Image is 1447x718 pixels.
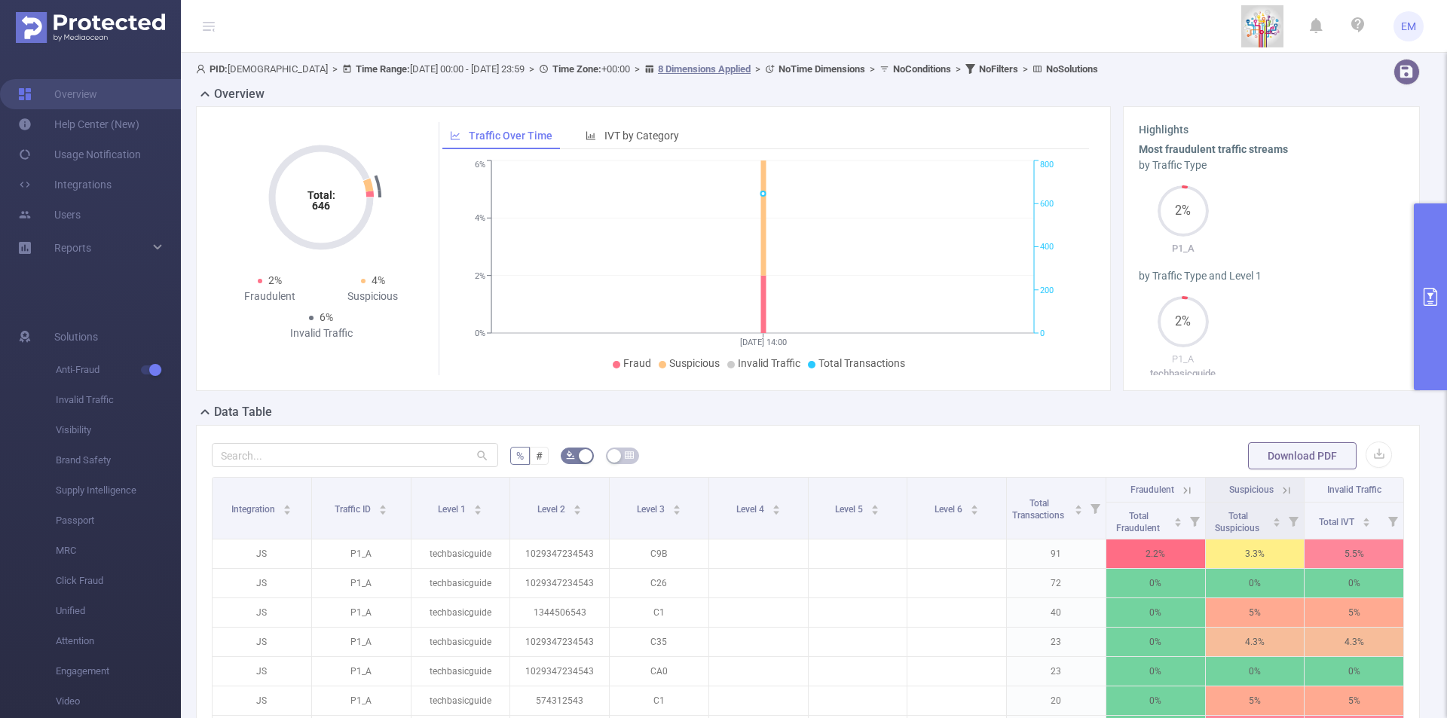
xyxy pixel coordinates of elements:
p: 0% [1106,686,1205,715]
span: 2% [268,274,282,286]
p: P1_A [1139,352,1227,367]
span: Level 5 [835,504,865,515]
i: icon: caret-down [772,509,780,513]
p: 0% [1305,657,1403,686]
input: Search... [212,443,498,467]
i: Filter menu [1184,503,1205,539]
i: icon: caret-up [474,503,482,507]
p: C1 [610,598,708,627]
i: Filter menu [1283,503,1304,539]
span: Total Transactions [1012,498,1066,521]
p: 91 [1007,539,1106,568]
span: Video [56,686,181,716]
span: Invalid Traffic [56,385,181,415]
i: icon: caret-down [1362,521,1370,525]
span: Total Transactions [818,357,905,369]
span: Invalid Traffic [1327,484,1381,495]
span: > [751,63,765,75]
div: Fraudulent [218,289,321,304]
h3: Highlights [1139,122,1404,138]
span: Click Fraud [56,566,181,596]
p: P1_A [312,686,411,715]
p: 1344506543 [510,598,609,627]
div: Sort [473,503,482,512]
div: by Traffic Type [1139,157,1404,173]
p: 3.3% [1206,539,1305,568]
b: No Time Dimensions [779,63,865,75]
p: C9B [610,539,708,568]
div: Sort [573,503,582,512]
div: Sort [672,503,681,512]
p: techbasicguide [411,569,510,597]
p: techbasicguide [1139,366,1227,381]
tspan: [DATE] 14:00 [740,338,787,347]
p: 5% [1206,598,1305,627]
tspan: 400 [1040,243,1054,252]
span: Brand Safety [56,445,181,475]
b: No Filters [979,63,1018,75]
p: 0% [1206,569,1305,597]
p: C35 [610,628,708,656]
span: IVT by Category [604,130,679,142]
p: P1_A [312,569,411,597]
p: P1_A [312,628,411,656]
b: Time Range: [356,63,410,75]
span: > [525,63,539,75]
tspan: Total: [307,189,335,201]
a: Reports [54,233,91,263]
p: C26 [610,569,708,597]
p: techbasicguide [411,628,510,656]
i: icon: caret-up [772,503,780,507]
span: Traffic Over Time [469,130,552,142]
p: 40 [1007,598,1106,627]
p: 4.3% [1305,628,1403,656]
a: Overview [18,79,97,109]
i: icon: caret-up [1273,515,1281,520]
span: Fraud [623,357,651,369]
p: 2.2% [1106,539,1205,568]
span: Attention [56,626,181,656]
p: 0% [1206,657,1305,686]
div: Sort [283,503,292,512]
div: Invalid Traffic [270,325,373,341]
span: Level 2 [537,504,567,515]
p: 0% [1305,569,1403,597]
span: > [328,63,342,75]
i: icon: caret-down [971,509,979,513]
i: icon: caret-down [283,509,292,513]
a: Users [18,200,81,230]
span: Invalid Traffic [738,357,800,369]
p: JS [213,598,311,627]
i: icon: caret-up [971,503,979,507]
p: 1029347234543 [510,569,609,597]
p: 0% [1106,657,1205,686]
p: P1_A [312,657,411,686]
div: Sort [1362,515,1371,524]
tspan: 600 [1040,199,1054,209]
b: PID: [210,63,228,75]
u: 8 Dimensions Applied [658,63,751,75]
p: techbasicguide [411,539,510,568]
i: icon: caret-up [1074,503,1082,507]
p: 5% [1305,598,1403,627]
p: techbasicguide [411,598,510,627]
tspan: 0% [475,328,485,338]
span: Total Suspicious [1215,511,1262,533]
tspan: 4% [475,213,485,223]
p: JS [213,539,311,568]
span: 6% [320,311,333,323]
i: icon: table [625,451,634,460]
p: P1_A [1139,241,1227,256]
span: Integration [231,504,277,515]
span: Suspicious [669,357,720,369]
p: JS [213,569,311,597]
i: icon: caret-down [672,509,681,513]
p: P1_A [312,539,411,568]
p: CA0 [610,657,708,686]
a: Help Center (New) [18,109,139,139]
span: Unified [56,596,181,626]
span: Fraudulent [1130,484,1174,495]
p: 5% [1206,686,1305,715]
div: Sort [1272,515,1281,524]
span: Level 6 [935,504,965,515]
